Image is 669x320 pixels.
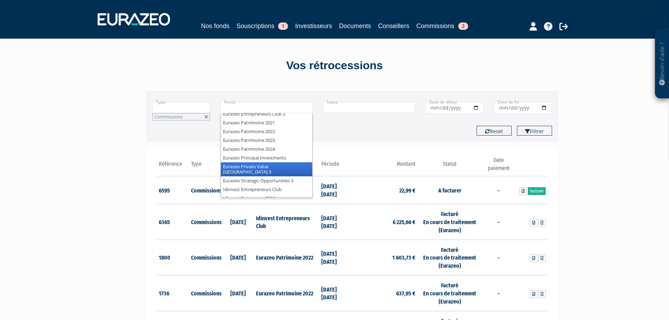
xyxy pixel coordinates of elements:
[295,21,332,31] a: Investisseurs
[254,275,319,311] td: Eurazeo Patrimoine 2022
[320,275,352,311] td: [DATE] [DATE]
[320,156,352,176] th: Période
[339,21,371,31] a: Documents
[352,204,417,240] td: 6 225,66 €
[221,185,312,194] li: Idinvest Entrepreneurs Club
[221,136,312,145] li: Eurazeo Patrimoine 2023
[135,58,535,74] div: Vos rétrocessions
[482,204,515,240] td: -
[155,113,183,120] span: Commissions
[221,127,312,136] li: Eurazeo Patrimoine 2022
[222,275,255,311] td: [DATE]
[482,240,515,275] td: -
[189,240,222,275] td: Commissions
[254,240,319,275] td: Eurazeo Patrimoine 2022
[417,156,482,176] th: Statut
[157,204,190,240] td: 6365
[517,126,552,136] button: Filtrer
[320,204,352,240] td: [DATE] [DATE]
[157,156,190,176] th: Référence
[278,22,288,30] span: 1
[417,204,482,240] td: Facturé En cours de traitement (Eurazeo)
[157,275,190,311] td: 1736
[189,275,222,311] td: Commissions
[222,204,255,240] td: [DATE]
[157,240,190,275] td: 1800
[221,118,312,127] li: Eurazeo Patrimoine 2021
[222,240,255,275] td: [DATE]
[352,176,417,204] td: 22,99 €
[189,204,222,240] td: Commissions
[320,240,352,275] td: [DATE] [DATE]
[352,156,417,176] th: Montant
[221,194,312,203] li: Idinvest Patrimoine 2019
[254,204,319,240] td: Idinvest Entrepreneurs Club
[417,240,482,275] td: Facturé En cours de traitement (Eurazeo)
[477,126,512,136] button: Reset
[221,176,312,185] li: Eurazeo Strategic Opportunities 3
[221,162,312,176] li: Eurazeo Private Value [GEOGRAPHIC_DATA] 3
[221,154,312,162] li: Eurazeo Principal Investments
[352,275,417,311] td: 637,95 €
[221,110,312,118] li: Eurazeo Entrepreneurs Club 3
[458,22,468,30] span: 2
[658,32,666,95] p: Besoin d'aide ?
[352,240,417,275] td: 1 603,73 €
[417,176,482,204] td: A facturer
[98,13,170,26] img: 1732889491-logotype_eurazeo_blanc_rvb.png
[482,156,515,176] th: Date paiement
[378,21,409,31] a: Conseillers
[236,21,288,31] a: Souscriptions1
[157,176,190,204] td: 6595
[189,156,222,176] th: Type
[320,176,352,204] td: [DATE] [DATE]
[221,145,312,154] li: Eurazeo Patrimoine 2024
[528,187,546,195] a: Facturer
[482,275,515,311] td: -
[189,176,222,204] td: Commissions
[417,275,482,311] td: Facturé En cours de traitement (Eurazeo)
[201,21,229,31] a: Nos fonds
[417,21,468,32] a: Commissions2
[482,176,515,204] td: -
